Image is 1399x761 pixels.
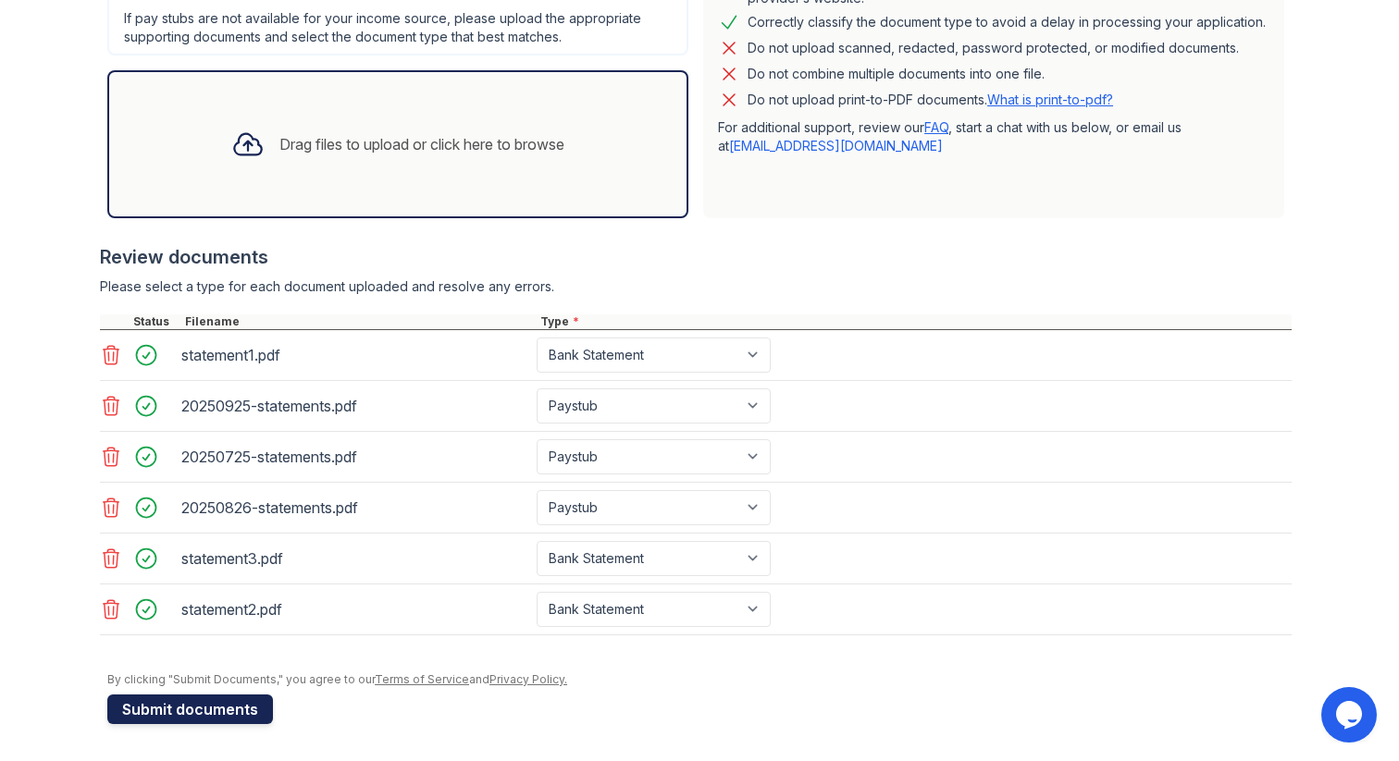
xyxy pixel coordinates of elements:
[181,493,529,522] div: 20250826-statements.pdf
[748,11,1266,33] div: Correctly classify the document type to avoid a delay in processing your application.
[987,92,1113,107] a: What is print-to-pdf?
[130,314,181,329] div: Status
[100,277,1292,296] div: Please select a type for each document uploaded and resolve any errors.
[181,340,529,370] div: statement1.pdf
[181,595,529,624] div: statement2.pdf
[181,544,529,573] div: statement3.pdf
[1321,687,1380,743] iframe: chat widget
[489,672,567,686] a: Privacy Policy.
[375,672,469,686] a: Terms of Service
[729,138,943,153] a: [EMAIL_ADDRESS][DOMAIN_NAME]
[100,244,1292,270] div: Review documents
[181,314,537,329] div: Filename
[279,133,564,155] div: Drag files to upload or click here to browse
[107,694,273,724] button: Submit documents
[718,118,1269,155] p: For additional support, review our , start a chat with us below, or email us at
[924,119,948,135] a: FAQ
[181,442,529,472] div: 20250725-statements.pdf
[748,63,1045,85] div: Do not combine multiple documents into one file.
[748,91,1113,109] p: Do not upload print-to-PDF documents.
[537,314,1292,329] div: Type
[748,37,1239,59] div: Do not upload scanned, redacted, password protected, or modified documents.
[181,391,529,421] div: 20250925-statements.pdf
[107,672,1292,687] div: By clicking "Submit Documents," you agree to our and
